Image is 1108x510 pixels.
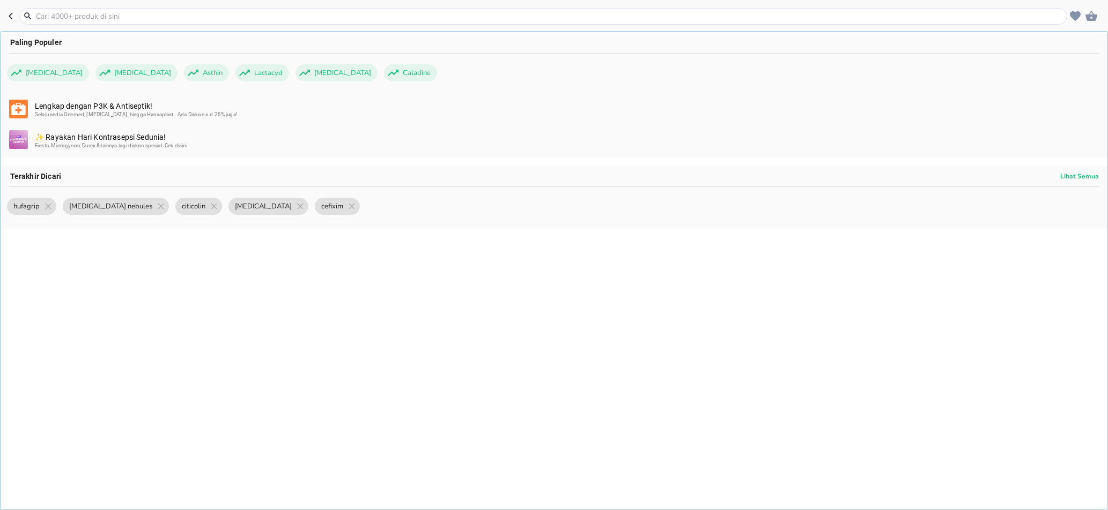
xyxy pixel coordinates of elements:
div: Lengkap dengan P3K & Antiseptik! [35,102,1098,119]
img: 3bd572ca-b8f0-42f9-8722-86f46ac6d566.svg [9,130,28,149]
span: [MEDICAL_DATA] [228,198,298,215]
div: ✨ Rayakan Hari Kontrasepsi Sedunia! [35,133,1098,150]
span: Fiesta, Microgynon, Durex & lainnya lagi diskon spesial. Cek disini [35,142,187,148]
div: [MEDICAL_DATA] [228,198,308,215]
span: [MEDICAL_DATA] [108,64,178,81]
span: [MEDICAL_DATA] [19,64,89,81]
input: Cari 4000+ produk di sini [35,11,1065,22]
div: cefixim [315,198,360,215]
span: citicolin [175,198,212,215]
div: [MEDICAL_DATA] [7,64,89,81]
div: Paling Populer [1,32,1107,53]
span: Asthin [196,64,229,81]
div: [MEDICAL_DATA] [95,64,178,81]
span: Selalu sedia Onemed, [MEDICAL_DATA], hingga Hansaplast . Ada Diskon s.d 25% juga! [35,111,238,117]
div: Lactacyd [235,64,289,81]
div: [MEDICAL_DATA] nebules [63,198,169,215]
div: Asthin [184,64,229,81]
div: [MEDICAL_DATA] [296,64,378,81]
div: Caladine [384,64,437,81]
span: [MEDICAL_DATA] nebules [63,198,159,215]
span: hufagrip [7,198,46,215]
span: Caladine [396,64,437,81]
p: Lihat Semua [1060,172,1099,181]
img: b4dbc6bd-13c0-48bd-bda2-71397b69545d.svg [9,100,28,118]
div: citicolin [175,198,222,215]
span: [MEDICAL_DATA] [308,64,378,81]
div: Terakhir Dicari [1,166,1107,187]
span: cefixim [315,198,350,215]
span: Lactacyd [248,64,289,81]
div: hufagrip [7,198,56,215]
